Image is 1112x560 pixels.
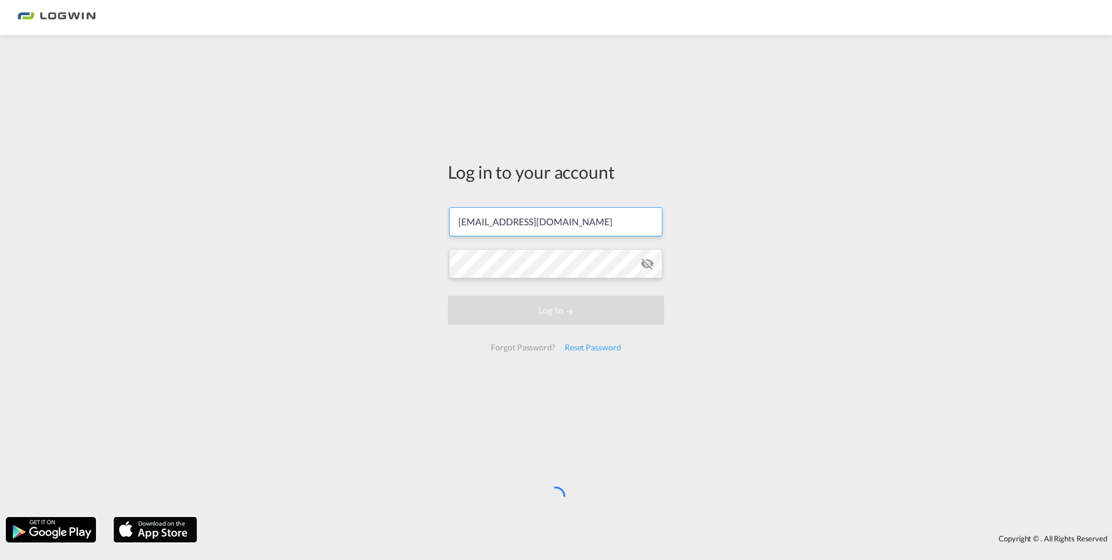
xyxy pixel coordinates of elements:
[640,257,654,271] md-icon: icon-eye-off
[17,5,96,31] img: bc73a0e0d8c111efacd525e4c8ad7d32.png
[203,529,1112,548] div: Copyright © . All Rights Reserved
[486,337,559,358] div: Forgot Password?
[448,160,664,184] div: Log in to your account
[560,337,626,358] div: Reset Password
[449,207,662,236] input: Enter email/phone number
[448,296,664,325] button: LOGIN
[5,516,97,544] img: google.png
[112,516,198,544] img: apple.png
